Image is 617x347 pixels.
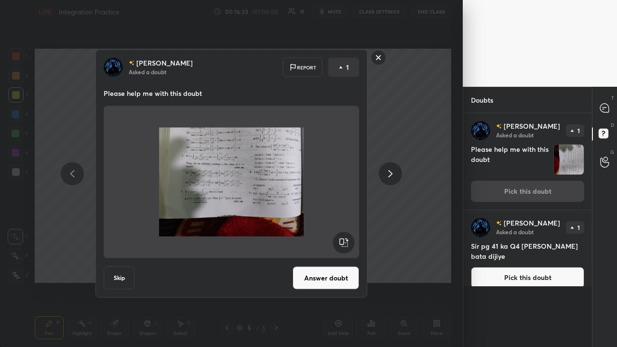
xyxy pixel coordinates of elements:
button: Answer doubt [293,267,359,290]
p: Please help me with this doubt [104,89,359,98]
img: 0b3c6b0204a143658720385942147be0.jpg [471,121,490,140]
div: grid [463,113,592,347]
div: Report [283,58,322,77]
img: 1756548979ADEVIS.JPEG [554,145,584,174]
img: no-rating-badge.077c3623.svg [496,221,502,226]
p: T [611,94,614,102]
p: Asked a doubt [496,131,534,139]
h4: Sir pg 41 ka Q4 [PERSON_NAME] bata dijiye [471,241,584,261]
img: no-rating-badge.077c3623.svg [129,60,134,66]
p: [PERSON_NAME] [504,219,560,227]
img: 1756548979ADEVIS.JPEG [159,110,304,254]
p: [PERSON_NAME] [136,59,193,67]
p: 1 [577,128,580,133]
img: no-rating-badge.077c3623.svg [496,124,502,129]
button: Skip [104,267,134,290]
p: D [611,121,614,129]
img: 0b3c6b0204a143658720385942147be0.jpg [471,218,490,237]
p: [PERSON_NAME] [504,122,560,130]
p: Doubts [463,87,501,113]
p: Asked a doubt [496,228,534,236]
p: 1 [346,63,349,72]
p: 1 [577,225,580,230]
p: G [610,148,614,156]
button: Pick this doubt [471,267,584,288]
img: 0b3c6b0204a143658720385942147be0.jpg [104,58,123,77]
h4: Please help me with this doubt [471,144,550,175]
p: Asked a doubt [129,68,166,76]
